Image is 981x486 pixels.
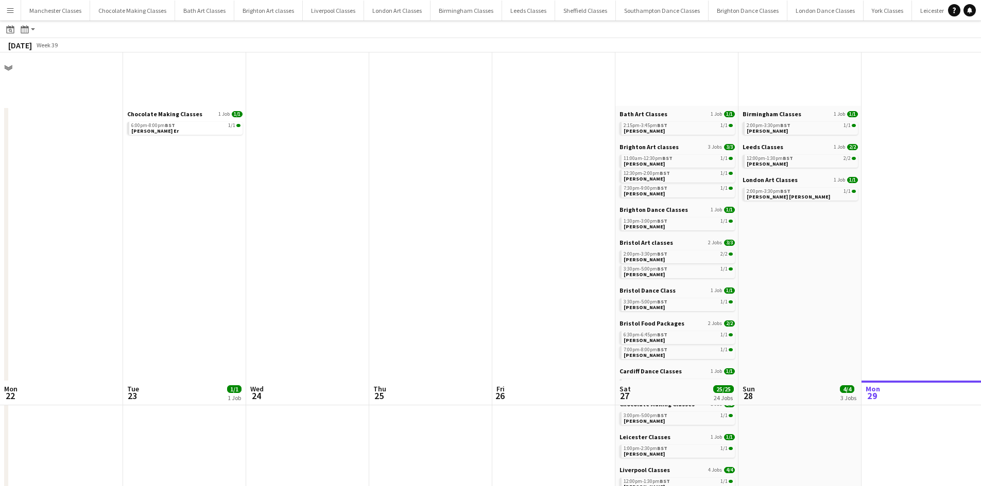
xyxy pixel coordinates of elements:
span: Liverpool Classes [619,466,670,474]
span: BST [660,170,670,176]
div: Leeds Classes1 Job2/212:00pm-1:30pmBST2/2[PERSON_NAME] [743,143,858,176]
span: 1/1 [227,385,242,393]
a: Brighton Art classes3 Jobs3/3 [619,143,735,151]
span: 1/1 [729,124,733,127]
span: Bristol Food Packages [619,319,684,327]
a: 12:00pm-1:30pmBST2/2[PERSON_NAME] [747,155,856,167]
span: 1 Job [711,434,722,440]
span: 29 [864,390,880,402]
span: 1/1 [844,123,851,128]
span: 24 [249,390,264,402]
span: 1/1 [724,111,735,117]
span: 1/1 [724,287,735,294]
span: Melissa Piper [624,223,665,230]
div: Bath Art Classes1 Job1/12:15pm-3:45pmBST1/1[PERSON_NAME] [619,110,735,143]
div: Cardiff Dance Classes1 Job1/112:00pm-1:30pmBST1/1[PERSON_NAME] [619,367,735,400]
span: 1 Job [218,111,230,117]
span: Birmingham Classes [743,110,801,118]
a: 3:30pm-5:00pmBST1/1[PERSON_NAME] [624,265,733,277]
a: 11:00am-12:30pmBST1/1[PERSON_NAME] [624,155,733,167]
span: 1/1 [720,123,728,128]
span: BST [657,122,667,129]
a: 2:15pm-3:45pmBST1/1[PERSON_NAME] [624,122,733,134]
button: Leeds Classes [502,1,555,21]
span: Ruth Matta [747,128,788,134]
a: 3:00pm-5:00pmBST1/1[PERSON_NAME] [624,412,733,424]
span: 1/1 [852,190,856,193]
span: Brighton Dance Classes [619,206,688,213]
span: 1/1 [720,299,728,304]
span: Chris Tudge [624,256,665,263]
span: 3:00pm-5:00pm [624,413,667,418]
span: 1/1 [720,446,728,451]
span: Karl Dudley [624,337,665,344]
a: Birmingham Classes1 Job1/1 [743,110,858,118]
span: BST [662,155,673,161]
span: 2/2 [729,253,733,256]
span: 1 Job [834,177,845,183]
div: Chocolate Making Classes1 Job1/16:00pm-8:00pmBST1/1[PERSON_NAME] Er [127,110,243,137]
span: 1/1 [729,187,733,190]
div: Chocolate Making Classes1 Job1/13:00pm-5:00pmBST1/1[PERSON_NAME] [619,400,735,433]
span: Bristol Dance Class [619,286,676,294]
span: BST [657,445,667,452]
a: Brighton Dance Classes1 Job1/1 [619,206,735,213]
span: Adam Cooke [624,352,665,358]
span: Fri [496,384,505,393]
span: 1/1 [729,300,733,303]
a: 1:30pm-3:00pmBST1/1[PERSON_NAME] [624,218,733,229]
span: BST [657,298,667,305]
div: Brighton Art classes3 Jobs3/311:00am-12:30pmBST1/1[PERSON_NAME]12:30pm-2:00pmBST1/1[PERSON_NAME]7... [619,143,735,206]
span: 28 [741,390,755,402]
button: Chocolate Making Classes [90,1,175,21]
div: 24 Jobs [714,394,733,402]
span: 1/1 [236,124,240,127]
span: 1/1 [720,413,728,418]
span: 1/1 [729,414,733,417]
a: Chocolate Making Classes1 Job1/1 [127,110,243,118]
div: 1 Job [228,394,241,402]
div: London Art Classes1 Job1/12:00pm-3:30pmBST1/1[PERSON_NAME] [PERSON_NAME] [743,176,858,203]
span: 1/1 [844,189,851,194]
span: 4/4 [724,467,735,473]
span: 1/1 [729,267,733,271]
button: Liverpool Classes [303,1,364,21]
button: Brighton Dance Classes [709,1,787,21]
span: 1/1 [729,220,733,223]
span: 1 Job [711,368,722,374]
span: 1/1 [729,157,733,160]
button: Bath Art Classes [175,1,234,21]
a: Leeds Classes1 Job2/2 [743,143,858,151]
span: 3 Jobs [708,144,722,150]
div: Bristol Art classes2 Jobs3/32:00pm-3:30pmBST2/2[PERSON_NAME]3:30pm-5:00pmBST1/1[PERSON_NAME] [619,239,735,286]
span: 2/2 [852,157,856,160]
span: 11:00am-12:30pm [624,156,673,161]
span: 25 [372,390,386,402]
span: Mon [866,384,880,393]
span: Eloise Crowther [624,128,665,134]
a: 7:00pm-8:00pmBST1/1[PERSON_NAME] [624,346,733,358]
a: 6:00pm-8:00pmBST1/1[PERSON_NAME] Er [131,122,240,134]
span: 1/1 [729,333,733,336]
a: 2:00pm-3:30pmBST2/2[PERSON_NAME] [624,250,733,262]
span: BST [165,122,175,129]
span: 2/2 [847,144,858,150]
span: 2:15pm-3:45pm [624,123,667,128]
span: 1 Job [711,207,722,213]
span: 1/1 [847,111,858,117]
a: Bath Art Classes1 Job1/1 [619,110,735,118]
span: Izzy Crittenden [624,418,665,424]
span: Hannah Whittington [624,160,665,167]
div: Bristol Food Packages2 Jobs2/26:30pm-6:45pmBST1/1[PERSON_NAME]7:00pm-8:00pmBST1/1[PERSON_NAME] [619,319,735,367]
span: 1/1 [720,332,728,337]
span: 2 Jobs [708,320,722,327]
span: BST [780,122,790,129]
a: 12:30pm-2:00pmBST1/1[PERSON_NAME] [624,170,733,182]
span: 1/1 [724,434,735,440]
a: Bristol Art classes2 Jobs3/3 [619,239,735,246]
span: 6:00pm-8:00pm [131,123,175,128]
div: Brighton Dance Classes1 Job1/11:30pm-3:00pmBST1/1[PERSON_NAME] [619,206,735,239]
a: Cardiff Dance Classes1 Job1/1 [619,367,735,375]
span: 12:30pm-2:00pm [624,171,670,176]
span: 1/1 [720,479,728,484]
